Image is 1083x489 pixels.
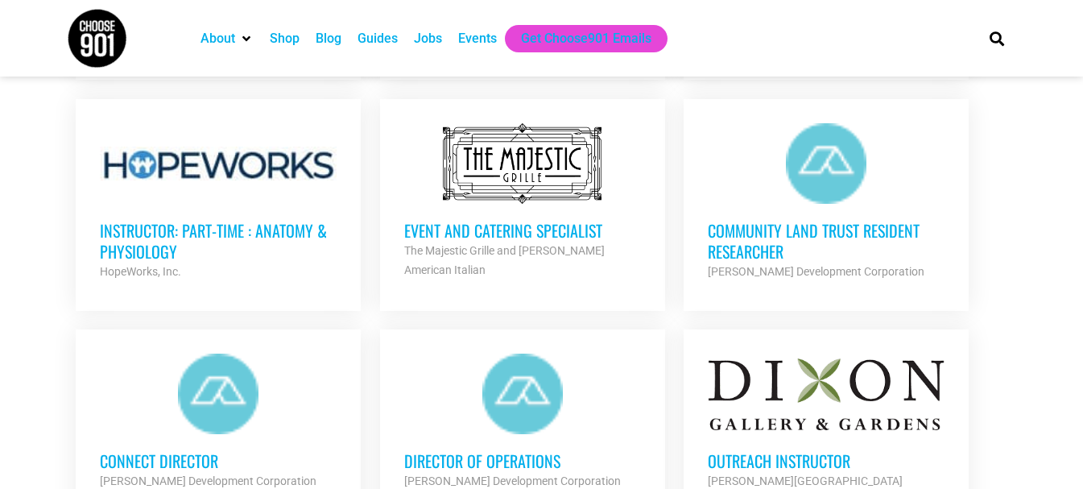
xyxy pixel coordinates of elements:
a: Shop [270,29,300,48]
h3: Community Land Trust Resident Researcher [708,220,945,262]
a: Event and Catering Specialist The Majestic Grille and [PERSON_NAME] American Italian [380,99,665,304]
a: Get Choose901 Emails [521,29,651,48]
strong: [PERSON_NAME] Development Corporation [708,265,924,278]
h3: Event and Catering Specialist [404,220,641,241]
strong: HopeWorks, Inc. [100,265,181,278]
h3: Connect Director [100,450,337,471]
strong: [PERSON_NAME] Development Corporation [100,474,316,487]
strong: [PERSON_NAME] Development Corporation [404,474,621,487]
div: About [192,25,262,52]
a: Instructor: Part-Time : Anatomy & Physiology HopeWorks, Inc. [76,99,361,305]
h3: Instructor: Part-Time : Anatomy & Physiology [100,220,337,262]
a: Blog [316,29,341,48]
div: Search [983,25,1010,52]
h3: Outreach Instructor [708,450,945,471]
strong: The Majestic Grille and [PERSON_NAME] American Italian [404,244,605,276]
a: Events [458,29,497,48]
a: Jobs [414,29,442,48]
nav: Main nav [192,25,962,52]
a: About [200,29,235,48]
h3: Director of Operations [404,450,641,471]
strong: [PERSON_NAME][GEOGRAPHIC_DATA] [708,474,903,487]
a: Community Land Trust Resident Researcher [PERSON_NAME] Development Corporation [684,99,969,305]
a: Guides [358,29,398,48]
